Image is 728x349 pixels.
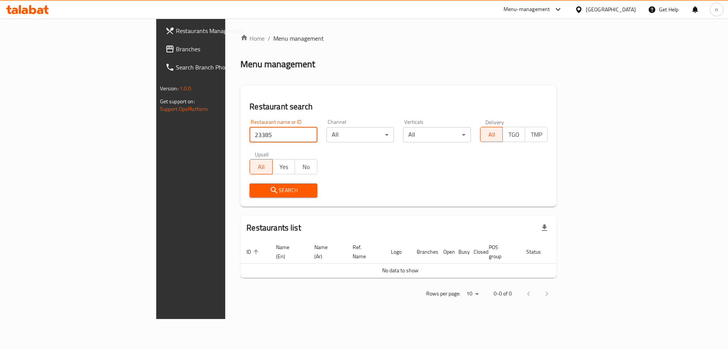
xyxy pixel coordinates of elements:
[249,183,317,197] button: Search
[253,161,269,172] span: All
[403,127,471,142] div: All
[159,58,278,76] a: Search Branch Phone
[452,240,468,264] th: Busy
[159,22,278,40] a: Restaurants Management
[468,240,483,264] th: Closed
[326,127,394,142] div: All
[249,159,272,174] button: All
[353,243,376,261] span: Ref. Name
[525,127,548,142] button: TMP
[246,247,261,256] span: ID
[426,289,460,298] p: Rows per page:
[506,129,522,140] span: TGO
[176,26,272,35] span: Restaurants Management
[385,240,411,264] th: Logo
[160,104,208,114] a: Support.OpsPlatform
[180,84,191,93] span: 1.0.0
[504,5,550,14] div: Menu-management
[276,161,292,172] span: Yes
[249,101,548,112] h2: Restaurant search
[255,152,269,157] label: Upsell
[382,265,419,275] span: No data to show
[273,34,324,43] span: Menu management
[485,119,504,125] label: Delivery
[715,5,718,14] span: n
[411,240,437,264] th: Branches
[295,159,317,174] button: No
[528,129,544,140] span: TMP
[437,240,452,264] th: Open
[463,288,482,300] div: Rows per page:
[176,63,272,72] span: Search Branch Phone
[249,127,317,142] input: Search for restaurant name or ID..
[276,243,299,261] span: Name (En)
[483,129,500,140] span: All
[298,161,314,172] span: No
[159,40,278,58] a: Branches
[502,127,525,142] button: TGO
[240,58,315,70] h2: Menu management
[489,243,511,261] span: POS group
[535,219,554,237] div: Export file
[160,84,179,93] span: Version:
[272,159,295,174] button: Yes
[314,243,337,261] span: Name (Ar)
[256,186,311,195] span: Search
[240,34,557,43] nav: breadcrumb
[494,289,512,298] p: 0-0 of 0
[176,44,272,54] span: Branches
[526,247,551,256] span: Status
[160,96,195,106] span: Get support on:
[586,5,636,14] div: [GEOGRAPHIC_DATA]
[246,222,301,234] h2: Restaurants list
[240,240,586,278] table: enhanced table
[480,127,503,142] button: All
